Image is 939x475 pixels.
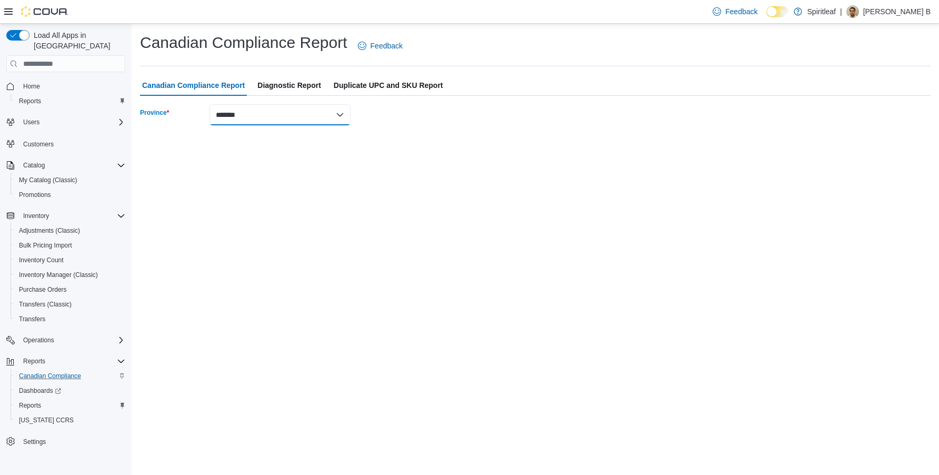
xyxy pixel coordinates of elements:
[19,116,44,128] button: Users
[11,94,129,108] button: Reports
[11,238,129,253] button: Bulk Pricing Import
[19,176,77,184] span: My Catalog (Classic)
[2,209,129,223] button: Inventory
[19,372,81,380] span: Canadian Compliance
[11,369,129,383] button: Canadian Compliance
[11,383,129,398] a: Dashboards
[15,384,125,397] span: Dashboards
[11,282,129,297] button: Purchase Orders
[11,297,129,312] button: Transfers (Classic)
[19,116,125,128] span: Users
[19,159,49,172] button: Catalog
[371,41,403,51] span: Feedback
[21,6,68,17] img: Cova
[11,268,129,282] button: Inventory Manager (Classic)
[19,256,64,264] span: Inventory Count
[2,333,129,348] button: Operations
[23,118,39,126] span: Users
[19,226,80,235] span: Adjustments (Classic)
[19,315,45,323] span: Transfers
[15,269,102,281] a: Inventory Manager (Classic)
[19,355,49,368] button: Reports
[334,75,443,96] span: Duplicate UPC and SKU Report
[11,253,129,268] button: Inventory Count
[19,80,44,93] a: Home
[708,1,762,22] a: Feedback
[2,78,129,94] button: Home
[807,5,836,18] p: Spiritleaf
[354,35,407,56] a: Feedback
[11,398,129,413] button: Reports
[15,95,125,107] span: Reports
[15,414,125,427] span: Washington CCRS
[840,5,842,18] p: |
[2,158,129,173] button: Catalog
[15,313,125,325] span: Transfers
[19,97,41,105] span: Reports
[2,115,129,130] button: Users
[15,224,125,237] span: Adjustments (Classic)
[19,191,51,199] span: Promotions
[19,241,72,250] span: Bulk Pricing Import
[11,312,129,326] button: Transfers
[15,269,125,281] span: Inventory Manager (Classic)
[19,416,74,424] span: [US_STATE] CCRS
[19,210,53,222] button: Inventory
[2,434,129,449] button: Settings
[15,298,76,311] a: Transfers (Classic)
[863,5,931,18] p: [PERSON_NAME] B
[142,75,245,96] span: Canadian Compliance Report
[19,334,58,347] button: Operations
[15,189,125,201] span: Promotions
[15,283,125,296] span: Purchase Orders
[23,161,45,170] span: Catalog
[725,6,757,17] span: Feedback
[19,138,58,151] a: Customers
[15,414,78,427] a: [US_STATE] CCRS
[2,354,129,369] button: Reports
[15,254,68,266] a: Inventory Count
[15,313,49,325] a: Transfers
[766,6,788,17] input: Dark Mode
[766,17,767,18] span: Dark Mode
[846,5,859,18] div: Ajaydeep B
[19,271,98,279] span: Inventory Manager (Classic)
[19,137,125,150] span: Customers
[19,80,125,93] span: Home
[23,82,40,91] span: Home
[15,283,71,296] a: Purchase Orders
[15,224,84,237] a: Adjustments (Classic)
[15,370,125,382] span: Canadian Compliance
[23,140,54,149] span: Customers
[23,212,49,220] span: Inventory
[15,370,85,382] a: Canadian Compliance
[15,239,125,252] span: Bulk Pricing Import
[15,174,82,186] a: My Catalog (Classic)
[15,239,76,252] a: Bulk Pricing Import
[19,159,125,172] span: Catalog
[19,435,125,448] span: Settings
[140,108,169,117] label: Province
[15,254,125,266] span: Inventory Count
[257,75,321,96] span: Diagnostic Report
[19,355,125,368] span: Reports
[140,32,347,53] h1: Canadian Compliance Report
[19,285,67,294] span: Purchase Orders
[19,401,41,410] span: Reports
[15,298,125,311] span: Transfers (Classic)
[23,438,46,446] span: Settings
[15,174,125,186] span: My Catalog (Classic)
[19,210,125,222] span: Inventory
[23,336,54,344] span: Operations
[11,413,129,428] button: [US_STATE] CCRS
[2,136,129,151] button: Customers
[19,436,50,448] a: Settings
[11,173,129,187] button: My Catalog (Classic)
[15,399,45,412] a: Reports
[11,187,129,202] button: Promotions
[19,387,61,395] span: Dashboards
[19,334,125,347] span: Operations
[15,399,125,412] span: Reports
[19,300,72,309] span: Transfers (Classic)
[29,30,125,51] span: Load All Apps in [GEOGRAPHIC_DATA]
